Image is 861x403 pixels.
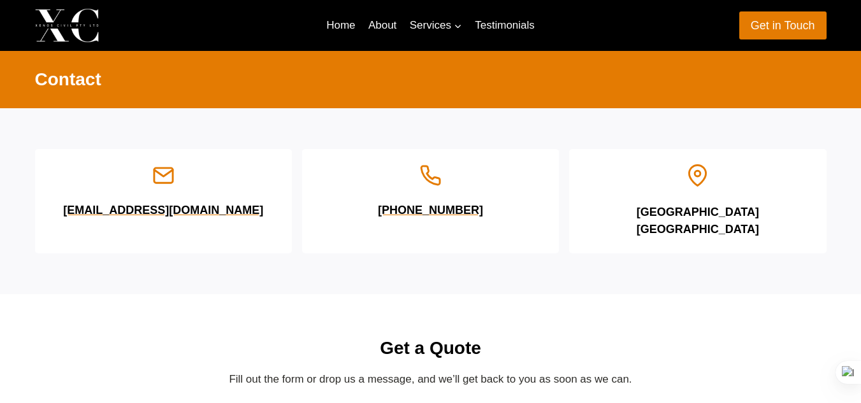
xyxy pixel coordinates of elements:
h6: [GEOGRAPHIC_DATA] [GEOGRAPHIC_DATA] [584,204,811,238]
a: Home [320,10,362,41]
h2: Get a Quote [205,335,656,362]
a: About [362,10,403,41]
p: Fill out the form or drop us a message, and we’ll get back to you as soon as we can. [205,371,656,388]
nav: Primary Navigation [320,10,541,41]
a: Get in Touch [739,11,827,39]
a: Testimonials [468,10,541,41]
p: Xenos Civil [110,15,199,35]
h2: Contact [35,66,827,93]
img: Xenos Civil [35,8,99,42]
a: Services [403,10,469,41]
a: [PHONE_NUMBER] [317,187,544,219]
span: Services [410,17,462,34]
a: Xenos Civil [35,8,199,42]
a: [EMAIL_ADDRESS][DOMAIN_NAME] [50,187,277,219]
